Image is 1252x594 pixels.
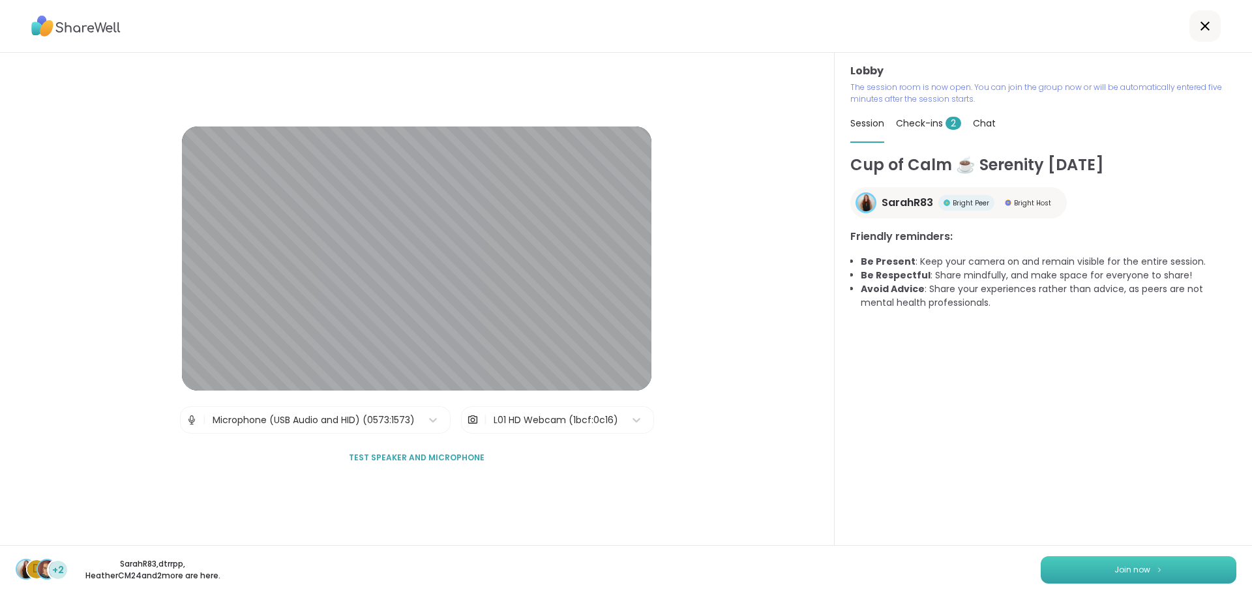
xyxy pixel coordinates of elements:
span: | [203,407,206,433]
p: The session room is now open. You can join the group now or will be automatically entered five mi... [850,82,1236,105]
li: : Share mindfully, and make space for everyone to share! [861,269,1236,282]
img: ShareWell Logo [31,11,121,41]
span: Session [850,117,884,130]
span: Test speaker and microphone [349,452,484,464]
h1: Cup of Calm ☕ Serenity [DATE] [850,153,1236,177]
span: Chat [973,117,996,130]
img: Microphone [186,407,198,433]
img: Camera [467,407,479,433]
p: SarahR83 , dtrrpp , HeatherCM24 and 2 more are here. [80,558,226,582]
span: | [484,407,487,433]
span: SarahR83 [882,195,933,211]
img: Bright Host [1005,200,1011,206]
img: Bright Peer [944,200,950,206]
div: Microphone (USB Audio and HID) (0573:1573) [213,413,415,427]
b: Be Present [861,255,916,268]
li: : Keep your camera on and remain visible for the entire session. [861,255,1236,269]
span: Check-ins [896,117,961,130]
h3: Lobby [850,63,1236,79]
button: Test speaker and microphone [344,444,490,471]
img: ShareWell Logomark [1155,566,1163,573]
span: +2 [52,563,64,577]
li: : Share your experiences rather than advice, as peers are not mental health professionals. [861,282,1236,310]
h3: Friendly reminders: [850,229,1236,245]
span: Bright Peer [953,198,989,208]
button: Join now [1041,556,1236,584]
img: SarahR83 [17,560,35,578]
b: Be Respectful [861,269,931,282]
span: d [33,561,40,578]
img: SarahR83 [857,194,874,211]
img: HeatherCM24 [38,560,56,578]
span: 2 [946,117,961,130]
span: Join now [1114,564,1150,576]
div: L01 HD Webcam (1bcf:0c16) [494,413,618,427]
a: SarahR83SarahR83Bright PeerBright PeerBright HostBright Host [850,187,1067,218]
span: Bright Host [1014,198,1051,208]
b: Avoid Advice [861,282,925,295]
